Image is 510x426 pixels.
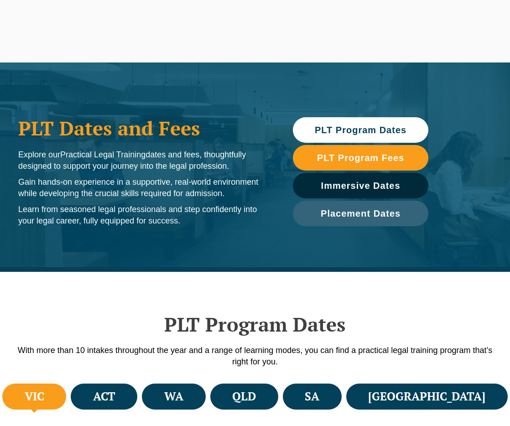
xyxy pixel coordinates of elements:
[317,153,404,162] span: PLT Program Fees
[60,150,146,159] span: Practical Legal Training
[321,209,401,218] span: Placement Dates
[9,345,501,368] p: With more than 10 intakes throughout the year and a range of learning modes, you can find a pract...
[18,117,275,140] h1: PLT Dates and Fees
[293,145,428,171] a: PLT Program Fees
[293,117,428,143] a: PLT Program Dates
[25,389,44,404] h4: VIC
[305,389,319,404] h4: SA
[164,389,183,404] h4: WA
[293,201,428,226] a: Placement Dates
[315,125,406,135] span: PLT Program Dates
[18,177,275,199] p: Gain hands-on experience in a supportive, real-world environment while developing the crucial ski...
[18,204,275,227] p: Learn from seasoned legal professionals and step confidently into your legal career, fully equipp...
[321,181,401,190] span: Immersive Dates
[18,149,275,172] p: Explore our dates and fees, thoughtfully designed to support your journey into the legal profession.
[93,389,115,404] h4: ACT
[293,173,428,198] a: Immersive Dates
[9,313,501,336] h2: PLT Program Dates
[232,389,256,404] h4: QLD
[368,389,485,404] h4: [GEOGRAPHIC_DATA]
